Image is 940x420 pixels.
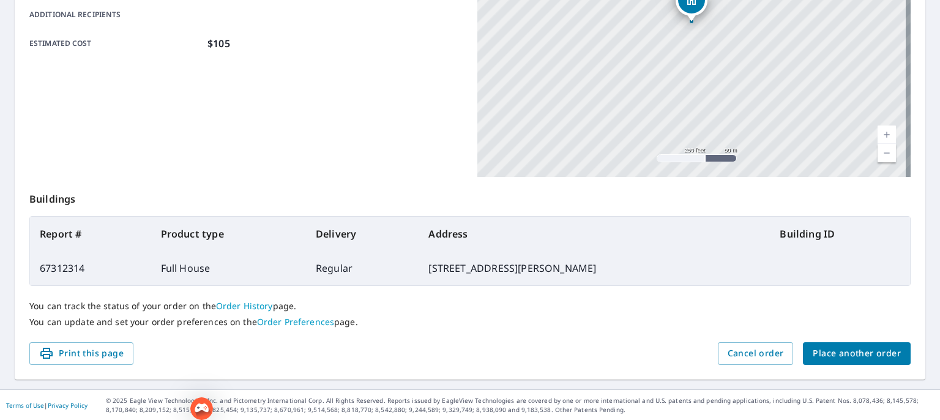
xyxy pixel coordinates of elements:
[29,342,133,365] button: Print this page
[728,346,784,361] span: Cancel order
[151,217,306,251] th: Product type
[6,401,44,410] a: Terms of Use
[29,317,911,328] p: You can update and set your order preferences on the page.
[770,217,910,251] th: Building ID
[29,301,911,312] p: You can track the status of your order on the page.
[878,144,896,162] a: Current Level 17, Zoom Out
[419,217,770,251] th: Address
[803,342,911,365] button: Place another order
[257,316,334,328] a: Order Preferences
[419,251,770,285] td: [STREET_ADDRESS][PERSON_NAME]
[718,342,794,365] button: Cancel order
[6,402,88,409] p: |
[106,396,934,414] p: © 2025 Eagle View Technologies, Inc. and Pictometry International Corp. All Rights Reserved. Repo...
[878,126,896,144] a: Current Level 17, Zoom In
[813,346,901,361] span: Place another order
[30,251,151,285] td: 67312314
[207,36,230,51] p: $105
[29,36,203,51] p: Estimated cost
[48,401,88,410] a: Privacy Policy
[216,300,273,312] a: Order History
[306,251,419,285] td: Regular
[29,9,203,20] p: Additional recipients
[39,346,124,361] span: Print this page
[151,251,306,285] td: Full House
[30,217,151,251] th: Report #
[306,217,419,251] th: Delivery
[29,177,911,216] p: Buildings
